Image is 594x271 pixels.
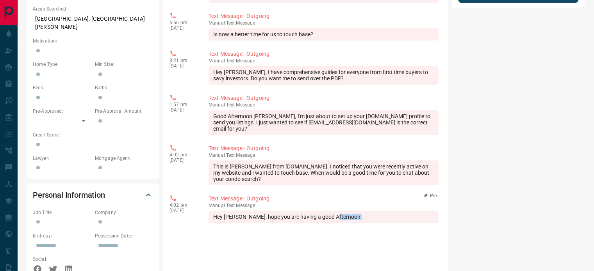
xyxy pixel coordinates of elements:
[209,20,225,26] span: manual
[33,131,153,138] p: Credit Score:
[209,160,439,185] div: This is [PERSON_NAME] from [DOMAIN_NAME]. I noticed that you were recently active on my website a...
[95,108,153,115] p: Pre-Approval Amount:
[419,192,442,199] button: Pin
[209,94,439,102] p: Text Message - Outgoing
[33,108,91,115] p: Pre-Approved:
[33,155,91,162] p: Lawyer:
[95,155,153,162] p: Mortgage Agent:
[209,110,439,135] div: Good Afternoon [PERSON_NAME], I'm just about to set up your [DOMAIN_NAME] profile to send you lis...
[209,195,439,203] p: Text Message - Outgoing
[95,84,153,91] p: Baths:
[209,20,439,26] p: Text Message
[169,158,197,163] p: [DATE]
[33,37,153,44] p: Motivation:
[33,209,91,216] p: Job Title:
[95,232,153,239] p: Possession Date:
[95,209,153,216] p: Company:
[33,61,91,68] p: Home Type:
[209,203,225,208] span: manual
[169,152,197,158] p: 4:02 pm
[209,58,439,64] p: Text Message
[95,61,153,68] p: Min Size:
[169,58,197,63] p: 8:21 pm
[209,144,439,152] p: Text Message - Outgoing
[209,66,439,85] div: Hey [PERSON_NAME], I have comprehensive guides for everyone from first time buyers to savy invest...
[209,28,439,41] div: Is now a better time for us to touch base?
[33,232,91,239] p: Birthday:
[209,152,225,158] span: manual
[33,186,153,204] div: Personal Information
[209,211,439,223] div: Hey [PERSON_NAME], hope you are having a good Afternoon
[209,152,439,158] p: Text Message
[209,102,439,108] p: Text Message
[33,256,91,263] p: Social:
[33,189,105,201] h2: Personal Information
[169,20,197,25] p: 5:56 pm
[209,203,439,208] p: Text Message
[33,12,153,34] p: [GEOGRAPHIC_DATA], [GEOGRAPHIC_DATA][PERSON_NAME]
[33,84,91,91] p: Beds:
[169,102,197,107] p: 1:57 pm
[209,58,225,64] span: manual
[209,12,439,20] p: Text Message - Outgoing
[209,102,225,108] span: manual
[169,107,197,113] p: [DATE]
[169,25,197,31] p: [DATE]
[169,202,197,208] p: 4:02 pm
[209,50,439,58] p: Text Message - Outgoing
[33,5,153,12] p: Areas Searched:
[169,208,197,213] p: [DATE]
[169,63,197,69] p: [DATE]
